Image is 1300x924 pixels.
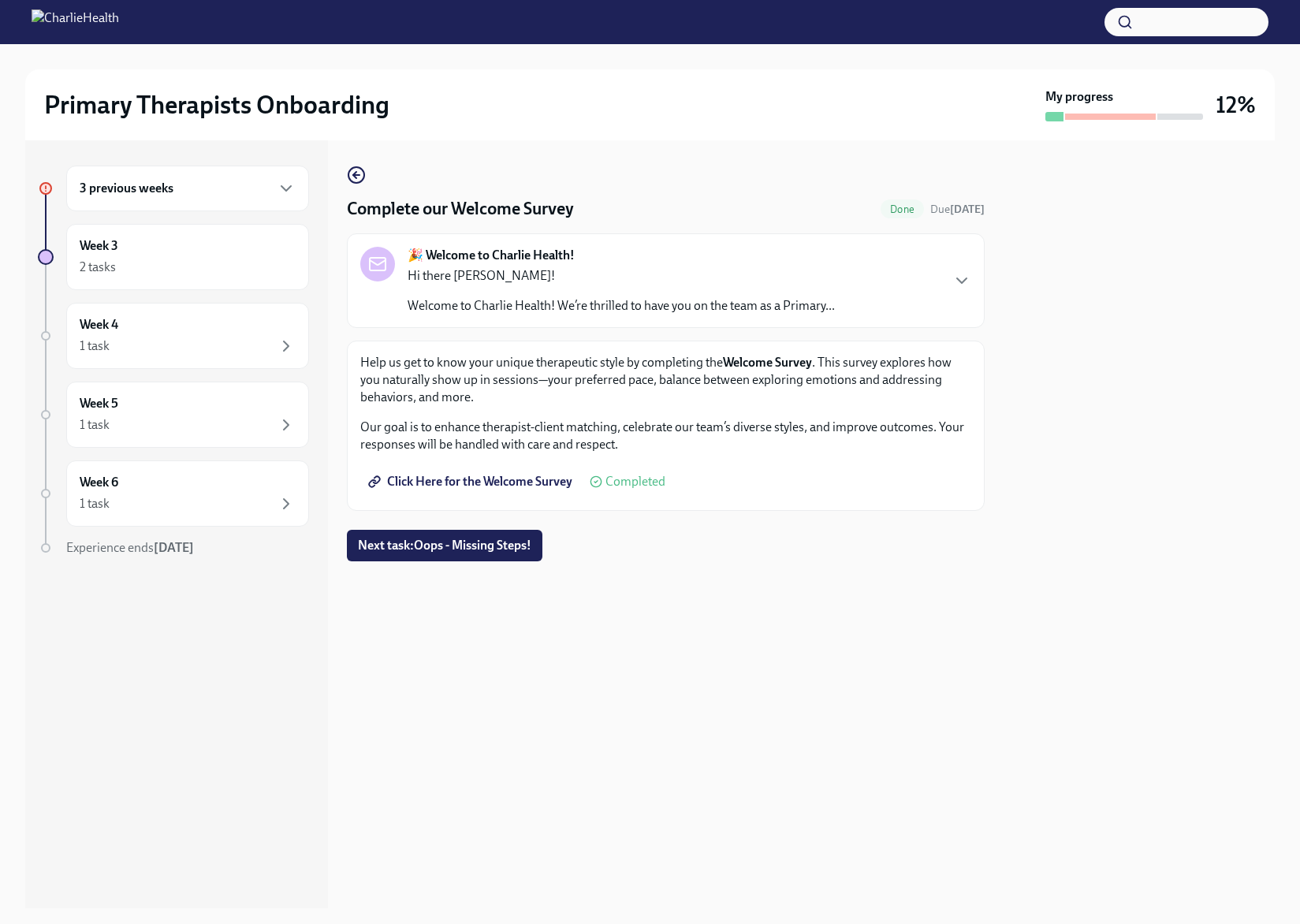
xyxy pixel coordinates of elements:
span: August 14th, 2025 10:00 [930,202,985,217]
h6: Week 3 [80,237,118,255]
h3: 12% [1216,91,1256,119]
div: 2 tasks [80,259,116,276]
button: Next task:Oops - Missing Steps! [347,530,542,561]
p: Hi there [PERSON_NAME]! [408,267,835,285]
p: Help us get to know your unique therapeutic style by completing the . This survey explores how yo... [360,354,971,406]
h6: Week 6 [80,474,118,491]
a: Week 61 task [38,460,309,527]
span: Next task : Oops - Missing Steps! [358,538,531,553]
span: Click Here for the Welcome Survey [371,474,572,490]
div: 1 task [80,416,110,434]
div: 1 task [80,495,110,512]
p: Our goal is to enhance therapist-client matching, celebrate our team’s diverse styles, and improv... [360,419,971,453]
a: Week 32 tasks [38,224,309,290]
span: Experience ends [66,540,194,555]
a: Week 51 task [38,382,309,448]
strong: Welcome Survey [723,355,812,370]
a: Click Here for the Welcome Survey [360,466,583,497]
strong: [DATE] [154,540,194,555]
strong: My progress [1045,88,1113,106]
span: Completed [605,475,665,488]
a: Week 41 task [38,303,309,369]
strong: [DATE] [950,203,985,216]
img: CharlieHealth [32,9,119,35]
span: Done [881,203,924,215]
h4: Complete our Welcome Survey [347,197,574,221]
span: Due [930,203,985,216]
div: 1 task [80,337,110,355]
h6: Week 5 [80,395,118,412]
strong: 🎉 Welcome to Charlie Health! [408,247,575,264]
h6: Week 4 [80,316,118,333]
h6: 3 previous weeks [80,180,173,197]
p: Welcome to Charlie Health! We’re thrilled to have you on the team as a Primary... [408,297,835,315]
div: 3 previous weeks [66,166,309,211]
h2: Primary Therapists Onboarding [44,89,389,121]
